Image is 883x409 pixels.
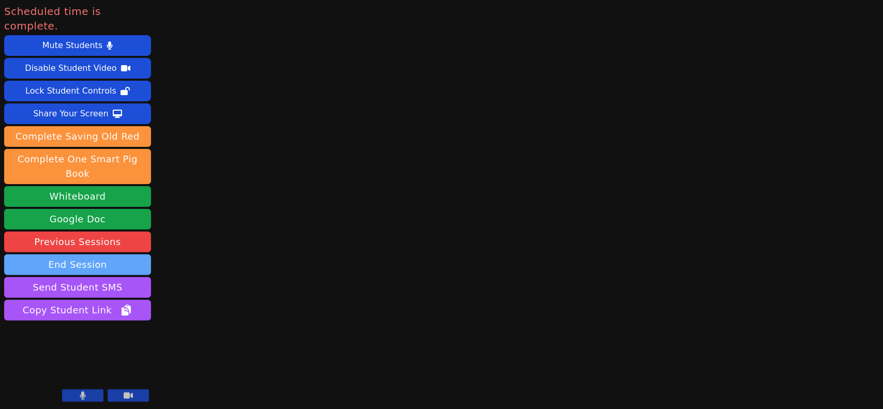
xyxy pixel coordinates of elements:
button: Lock Student Controls [4,81,151,101]
div: Lock Student Controls [25,83,116,99]
button: Complete Saving Old Red [4,126,151,147]
span: Copy Student Link [23,303,132,317]
a: Previous Sessions [4,232,151,252]
button: Send Student SMS [4,277,151,298]
button: Whiteboard [4,186,151,207]
button: Disable Student Video [4,58,151,79]
button: Mute Students [4,35,151,56]
button: End Session [4,254,151,275]
div: Mute Students [42,37,102,54]
button: Share Your Screen [4,103,151,124]
a: Google Doc [4,209,151,230]
span: Scheduled time is complete. [4,4,151,33]
button: Copy Student Link [4,300,151,321]
div: Share Your Screen [33,105,109,122]
div: Disable Student Video [25,60,116,77]
button: Complete One Smart Pig Book [4,149,151,184]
